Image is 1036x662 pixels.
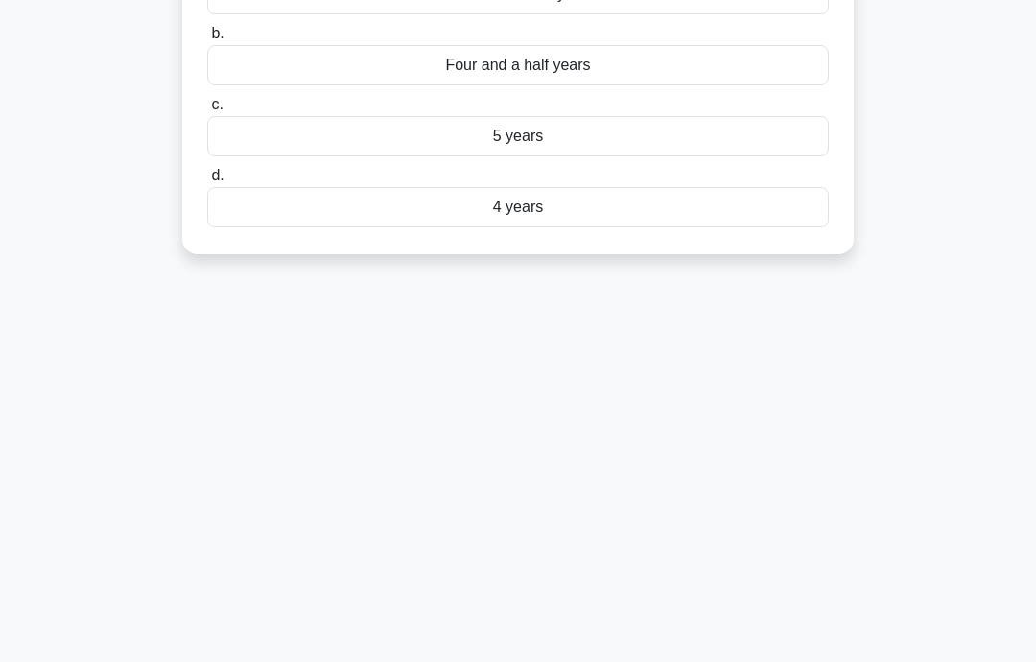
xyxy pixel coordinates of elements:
div: Four and a half years [207,45,829,85]
span: b. [211,25,224,41]
div: 4 years [207,187,829,227]
div: 5 years [207,116,829,156]
span: c. [211,96,223,112]
span: d. [211,167,224,183]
